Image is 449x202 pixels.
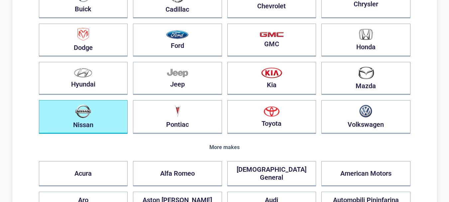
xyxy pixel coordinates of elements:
div: More makes [39,144,410,150]
button: Kia [227,62,316,95]
button: Alfa Romeo [133,161,222,186]
button: GMC [227,24,316,57]
button: Hyundai [39,62,128,95]
button: Pontiac [133,100,222,134]
button: [DEMOGRAPHIC_DATA] General [227,161,316,186]
button: Mazda [321,62,410,95]
button: Jeep [133,62,222,95]
button: Toyota [227,100,316,134]
button: Honda [321,24,410,57]
button: Volkswagen [321,100,410,134]
button: Ford [133,24,222,57]
button: Acura [39,161,128,186]
button: Dodge [39,24,128,57]
button: Nissan [39,100,128,134]
button: American Motors [321,161,410,186]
